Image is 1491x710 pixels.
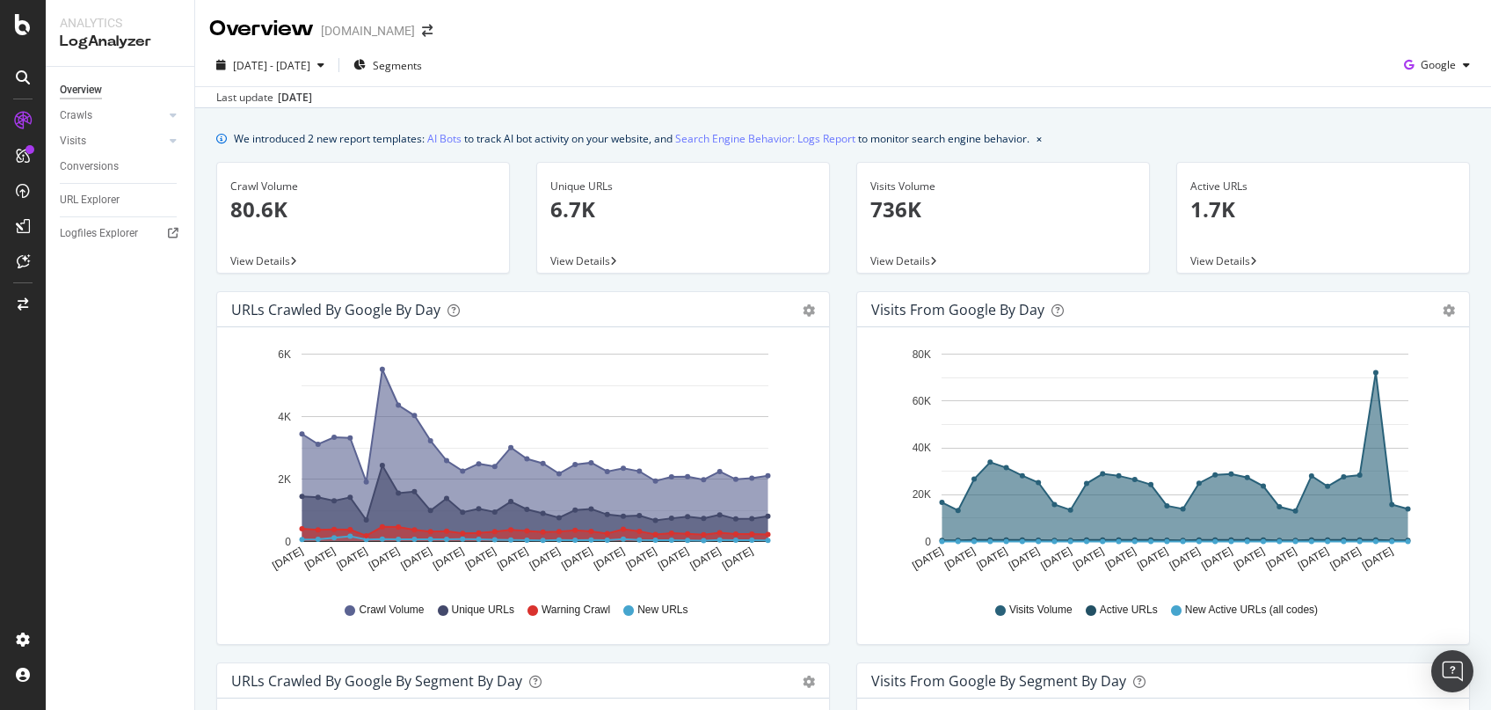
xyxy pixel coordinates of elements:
span: View Details [870,253,930,268]
text: 60K [913,395,931,407]
a: Logfiles Explorer [60,224,182,243]
div: Open Intercom Messenger [1431,650,1473,692]
div: Active URLs [1190,179,1456,194]
button: close banner [1032,126,1046,151]
div: gear [803,676,815,688]
text: [DATE] [270,545,305,572]
div: gear [1443,304,1455,317]
button: Segments [346,51,429,79]
span: View Details [1190,253,1250,268]
div: info banner [216,129,1470,148]
button: Google [1397,51,1477,79]
div: We introduced 2 new report templates: to track AI bot activity on your website, and to monitor se... [234,129,1029,148]
text: 0 [925,536,931,548]
text: [DATE] [1199,545,1234,572]
span: Visits Volume [1009,603,1073,618]
text: [DATE] [463,545,498,572]
text: [DATE] [974,545,1009,572]
text: [DATE] [559,545,594,572]
text: [DATE] [527,545,563,572]
div: Visits [60,132,86,150]
text: 0 [285,536,291,548]
div: Logfiles Explorer [60,224,138,243]
p: 736K [870,194,1136,224]
div: Overview [209,14,314,44]
div: Conversions [60,157,119,176]
div: Last update [216,90,312,106]
span: [DATE] - [DATE] [233,58,310,73]
text: 6K [278,348,291,361]
span: New Active URLs (all codes) [1185,603,1318,618]
div: URLs Crawled by Google By Segment By Day [231,672,522,690]
text: [DATE] [399,545,434,572]
span: Unique URLs [452,603,514,618]
text: 4K [278,411,291,423]
div: Crawl Volume [230,179,496,194]
text: [DATE] [1296,545,1331,572]
div: arrow-right-arrow-left [422,25,433,37]
text: [DATE] [1263,545,1298,572]
span: Warning Crawl [542,603,610,618]
p: 6.7K [550,194,816,224]
div: [DOMAIN_NAME] [321,22,415,40]
text: [DATE] [367,545,402,572]
div: gear [803,304,815,317]
div: LogAnalyzer [60,32,180,52]
div: Overview [60,81,102,99]
text: 20K [913,489,931,501]
span: Active URLs [1100,603,1158,618]
text: [DATE] [1328,545,1364,572]
svg: A chart. [231,341,815,586]
text: 80K [913,348,931,361]
svg: A chart. [871,341,1455,586]
text: [DATE] [623,545,658,572]
a: Search Engine Behavior: Logs Report [675,129,855,148]
text: [DATE] [495,545,530,572]
div: Visits Volume [870,179,1136,194]
text: 40K [913,442,931,454]
span: View Details [230,253,290,268]
text: [DATE] [688,545,724,572]
text: [DATE] [1071,545,1106,572]
button: [DATE] - [DATE] [209,51,331,79]
text: [DATE] [942,545,978,572]
a: Conversions [60,157,182,176]
div: Visits from Google By Segment By Day [871,672,1126,690]
text: [DATE] [720,545,755,572]
div: Crawls [60,106,92,125]
text: [DATE] [1039,545,1074,572]
a: Overview [60,81,182,99]
div: URLs Crawled by Google by day [231,301,440,318]
div: Visits from Google by day [871,301,1044,318]
text: [DATE] [302,545,338,572]
a: Visits [60,132,164,150]
text: [DATE] [656,545,691,572]
span: Google [1421,57,1456,72]
a: URL Explorer [60,191,182,209]
text: [DATE] [1007,545,1042,572]
text: [DATE] [1167,545,1203,572]
a: Crawls [60,106,164,125]
text: [DATE] [1232,545,1267,572]
span: Segments [373,58,422,73]
span: New URLs [637,603,687,618]
text: [DATE] [1103,545,1138,572]
a: AI Bots [427,129,462,148]
text: [DATE] [910,545,945,572]
text: [DATE] [592,545,627,572]
text: [DATE] [1135,545,1170,572]
text: [DATE] [1360,545,1395,572]
text: [DATE] [431,545,466,572]
div: Analytics [60,14,180,32]
span: View Details [550,253,610,268]
text: 2K [278,473,291,486]
text: [DATE] [334,545,369,572]
div: [DATE] [278,90,312,106]
p: 80.6K [230,194,496,224]
div: Unique URLs [550,179,816,194]
p: 1.7K [1190,194,1456,224]
span: Crawl Volume [359,603,424,618]
div: URL Explorer [60,191,120,209]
